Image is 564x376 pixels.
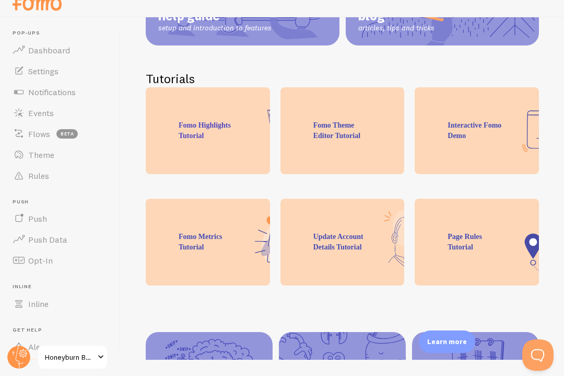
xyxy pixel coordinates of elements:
[38,345,108,370] a: Honeyburn Books ([GEOGRAPHIC_DATA])
[45,351,95,363] span: Honeyburn Books ([GEOGRAPHIC_DATA])
[28,341,51,352] span: Alerts
[28,150,54,160] span: Theme
[28,108,54,118] span: Events
[28,45,70,55] span: Dashboard
[28,234,67,245] span: Push Data
[6,165,114,186] a: Rules
[13,199,114,206] span: Push
[13,283,114,290] span: Inline
[280,199,405,286] div: Update Account Details Tutorial
[280,87,405,174] div: Fomo Theme Editor Tutorial
[6,229,114,250] a: Push Data
[28,129,50,139] span: Flows
[6,336,114,357] a: Alerts
[6,250,114,271] a: Opt-In
[28,170,49,181] span: Rules
[522,339,554,371] iframe: Help Scout Beacon - Open
[28,255,53,266] span: Opt-In
[358,24,434,33] span: articles, tips and tricks
[146,71,539,87] h2: Tutorials
[13,327,114,334] span: Get Help
[419,331,475,353] div: Learn more
[146,87,270,174] div: Fomo Highlights Tutorial
[28,299,49,309] span: Inline
[146,199,270,286] div: Fomo Metrics Tutorial
[6,208,114,229] a: Push
[28,66,58,76] span: Settings
[6,102,114,123] a: Events
[415,87,539,174] div: Interactive Fomo Demo
[6,123,114,144] a: Flows beta
[6,144,114,165] a: Theme
[28,87,76,97] span: Notifications
[6,61,114,82] a: Settings
[427,337,467,347] p: Learn more
[56,129,78,139] span: beta
[28,213,47,224] span: Push
[6,40,114,61] a: Dashboard
[158,24,272,33] span: setup and introduction to features
[6,293,114,314] a: Inline
[13,30,114,37] span: Pop-ups
[6,82,114,102] a: Notifications
[415,199,539,286] div: Page Rules Tutorial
